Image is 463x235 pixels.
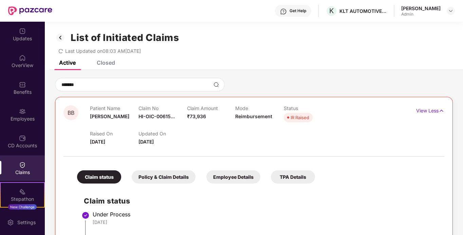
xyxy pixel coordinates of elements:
[90,131,138,136] p: Raised On
[235,105,284,111] p: Mode
[291,114,309,121] div: IR Raised
[138,131,187,136] p: Updated On
[138,139,154,145] span: [DATE]
[138,113,175,119] span: HI-OIC-00615...
[401,12,441,17] div: Admin
[329,7,334,15] span: K
[284,105,332,111] p: Status
[401,5,441,12] div: [PERSON_NAME]
[90,113,129,119] span: [PERSON_NAME]
[138,105,187,111] p: Claim No
[235,113,272,119] span: Reimbursement
[339,8,387,14] div: KLT AUTOMOTIVE AND TUBULAR PRODUCTS LTD
[71,32,179,43] h1: List of Initiated Claims
[90,139,105,145] span: [DATE]
[19,55,26,61] img: svg+xml;base64,PHN2ZyBpZD0iSG9tZSIgeG1sbnM9Imh0dHA6Ly93d3cudzMub3JnLzIwMDAvc3ZnIiB3aWR0aD0iMjAiIG...
[8,6,52,15] img: New Pazcare Logo
[93,211,438,218] div: Under Process
[15,219,38,226] div: Settings
[93,219,438,225] div: [DATE]
[7,219,14,226] img: svg+xml;base64,PHN2ZyBpZD0iU2V0dGluZy0yMHgyMCIgeG1sbnM9Imh0dHA6Ly93d3cudzMub3JnLzIwMDAvc3ZnIiB3aW...
[214,82,219,87] img: svg+xml;base64,PHN2ZyBpZD0iU2VhcmNoLTMyeDMyIiB4bWxucz0iaHR0cDovL3d3dy53My5vcmcvMjAwMC9zdmciIHdpZH...
[19,135,26,142] img: svg+xml;base64,PHN2ZyBpZD0iQ0RfQWNjb3VudHMiIGRhdGEtbmFtZT0iQ0QgQWNjb3VudHMiIHhtbG5zPSJodHRwOi8vd3...
[290,8,306,14] div: Get Help
[55,32,66,43] img: svg+xml;base64,PHN2ZyB3aWR0aD0iMzIiIGhlaWdodD0iMzIiIHZpZXdCb3g9IjAgMCAzMiAzMiIgZmlsbD0ibm9uZSIgeG...
[77,170,121,184] div: Claim status
[81,211,90,219] img: svg+xml;base64,PHN2ZyBpZD0iU3RlcC1Eb25lLTMyeDMyIiB4bWxucz0iaHR0cDovL3d3dy53My5vcmcvMjAwMC9zdmciIH...
[68,110,74,116] span: BB
[59,59,76,66] div: Active
[90,105,138,111] p: Patient Name
[132,170,196,184] div: Policy & Claim Details
[416,105,444,114] p: View Less
[271,170,315,184] div: TPA Details
[19,108,26,115] img: svg+xml;base64,PHN2ZyBpZD0iRW1wbG95ZWVzIiB4bWxucz0iaHR0cDovL3d3dy53My5vcmcvMjAwMC9zdmciIHdpZHRoPS...
[58,48,63,54] span: redo
[187,113,206,119] span: ₹73,936
[65,48,141,54] span: Last Updated on 08:03 AM[DATE]
[439,107,444,114] img: svg+xml;base64,PHN2ZyB4bWxucz0iaHR0cDovL3d3dy53My5vcmcvMjAwMC9zdmciIHdpZHRoPSIxNyIgaGVpZ2h0PSIxNy...
[187,105,236,111] p: Claim Amount
[448,8,453,14] img: svg+xml;base64,PHN2ZyBpZD0iRHJvcGRvd24tMzJ4MzIiIHhtbG5zPSJodHRwOi8vd3d3LnczLm9yZy8yMDAwL3N2ZyIgd2...
[8,204,37,210] div: New Challenge
[19,28,26,35] img: svg+xml;base64,PHN2ZyBpZD0iVXBkYXRlZCIgeG1sbnM9Imh0dHA6Ly93d3cudzMub3JnLzIwMDAvc3ZnIiB3aWR0aD0iMj...
[97,59,115,66] div: Closed
[206,170,260,184] div: Employee Details
[84,195,438,207] h2: Claim status
[19,188,26,195] img: svg+xml;base64,PHN2ZyB4bWxucz0iaHR0cDovL3d3dy53My5vcmcvMjAwMC9zdmciIHdpZHRoPSIyMSIgaGVpZ2h0PSIyMC...
[1,196,44,202] div: Stepathon
[19,81,26,88] img: svg+xml;base64,PHN2ZyBpZD0iQmVuZWZpdHMiIHhtbG5zPSJodHRwOi8vd3d3LnczLm9yZy8yMDAwL3N2ZyIgd2lkdGg9Ij...
[19,162,26,168] img: svg+xml;base64,PHN2ZyBpZD0iQ2xhaW0iIHhtbG5zPSJodHRwOi8vd3d3LnczLm9yZy8yMDAwL3N2ZyIgd2lkdGg9IjIwIi...
[280,8,287,15] img: svg+xml;base64,PHN2ZyBpZD0iSGVscC0zMngzMiIgeG1sbnM9Imh0dHA6Ly93d3cudzMub3JnLzIwMDAvc3ZnIiB3aWR0aD...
